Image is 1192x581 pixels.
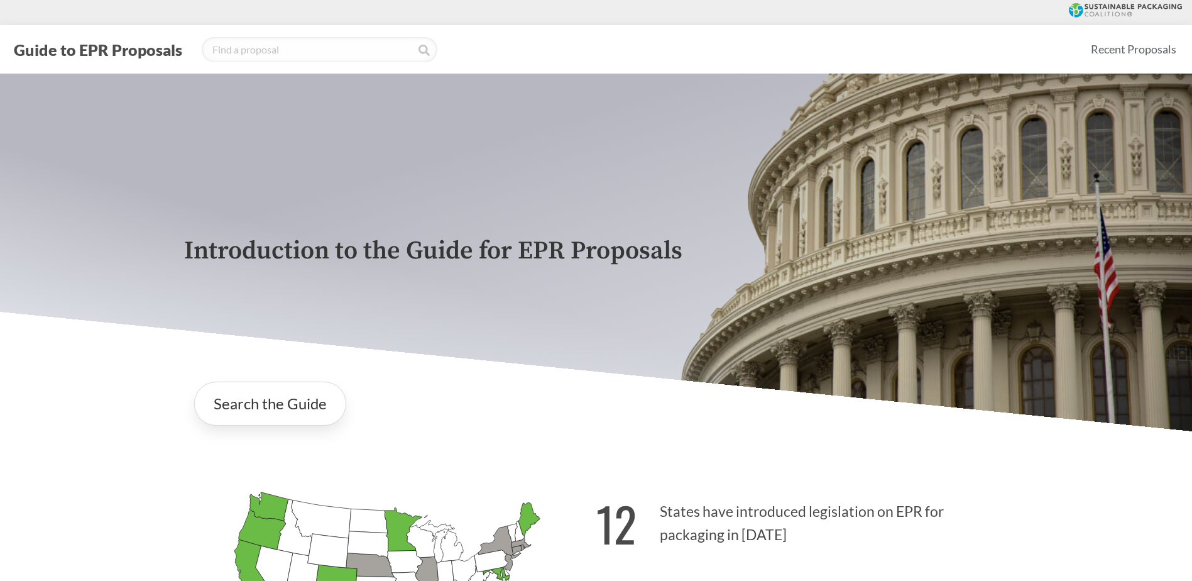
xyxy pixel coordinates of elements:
[194,382,346,426] a: Search the Guide
[596,481,1009,558] p: States have introduced legislation on EPR for packaging in [DATE]
[202,37,437,62] input: Find a proposal
[1085,35,1182,64] a: Recent Proposals
[184,237,1009,265] p: Introduction to the Guide for EPR Proposals
[10,40,186,60] button: Guide to EPR Proposals
[596,489,637,558] strong: 12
